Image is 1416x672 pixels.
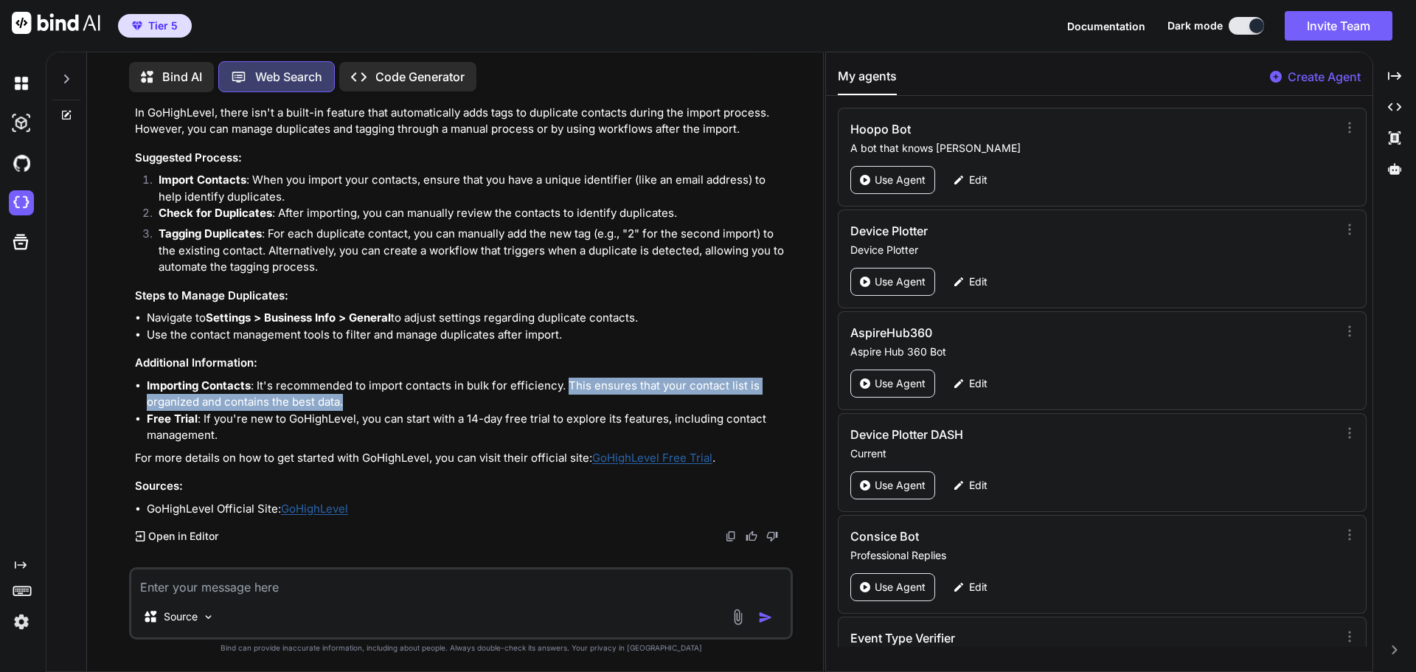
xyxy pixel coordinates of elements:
[9,111,34,136] img: darkAi-studio
[875,580,926,595] p: Use Agent
[969,376,988,391] p: Edit
[725,530,737,542] img: copy
[147,226,790,276] li: : For each duplicate contact, you can manually add the new tag (e.g., "2" for the second import) ...
[202,611,215,623] img: Pick Models
[164,609,198,624] p: Source
[148,529,218,544] p: Open in Editor
[766,530,778,542] img: dislike
[147,310,790,327] li: Navigate to to adjust settings regarding duplicate contacts.
[255,68,322,86] p: Web Search
[875,478,926,493] p: Use Agent
[850,548,1332,563] p: Professional Replies
[1067,18,1145,34] button: Documentation
[129,642,793,654] p: Bind can provide inaccurate information, including about people. Always double-check its answers....
[875,274,926,289] p: Use Agent
[969,173,988,187] p: Edit
[9,609,34,634] img: settings
[850,243,1332,257] p: Device Plotter
[147,172,790,205] li: : When you import your contacts, ensure that you have a unique identifier (like an email address)...
[1288,68,1361,86] p: Create Agent
[132,21,142,30] img: premium
[135,478,790,495] h3: Sources:
[147,378,790,411] li: : It's recommended to import contacts in bulk for efficiency. This ensures that your contact list...
[135,288,790,305] h3: Steps to Manage Duplicates:
[850,141,1332,156] p: A bot that knows [PERSON_NAME]
[592,451,712,465] a: GoHighLevel Free Trial
[148,18,178,33] span: Tier 5
[147,378,251,392] strong: Importing Contacts
[135,355,790,372] h3: Additional Information:
[118,14,192,38] button: premiumTier 5
[1285,11,1392,41] button: Invite Team
[969,274,988,289] p: Edit
[162,68,202,86] p: Bind AI
[147,412,198,426] strong: Free Trial
[838,67,897,95] button: My agents
[281,502,348,516] a: GoHighLevel
[135,150,790,167] h3: Suggested Process:
[135,105,790,138] p: In GoHighLevel, there isn't a built-in feature that automatically adds tags to duplicate contacts...
[758,610,773,625] img: icon
[969,478,988,493] p: Edit
[375,68,465,86] p: Code Generator
[9,190,34,215] img: cloudideIcon
[9,71,34,96] img: darkChat
[875,173,926,187] p: Use Agent
[1167,18,1223,33] span: Dark mode
[12,12,100,34] img: Bind AI
[147,411,790,444] li: : If you're new to GoHighLevel, you can start with a 14-day free trial to explore its features, i...
[9,150,34,176] img: githubDark
[159,226,262,240] strong: Tagging Duplicates
[850,120,1187,138] h3: Hoopo Bot
[850,344,1332,359] p: Aspire Hub 360 Bot
[135,450,790,467] p: For more details on how to get started with GoHighLevel, you can visit their official site: .
[147,501,790,518] li: GoHighLevel Official Site:
[206,311,391,325] strong: Settings > Business Info > General
[159,173,246,187] strong: Import Contacts
[850,629,1187,647] h3: Event Type Verifier
[850,324,1187,342] h3: AspireHub360
[850,426,1187,443] h3: Device Plotter DASH
[159,206,272,220] strong: Check for Duplicates
[147,327,790,344] li: Use the contact management tools to filter and manage duplicates after import.
[850,222,1187,240] h3: Device Plotter
[850,527,1187,545] h3: Consice Bot
[147,205,790,226] li: : After importing, you can manually review the contacts to identify duplicates.
[850,446,1332,461] p: Current
[729,609,746,626] img: attachment
[746,530,757,542] img: like
[1067,20,1145,32] span: Documentation
[969,580,988,595] p: Edit
[875,376,926,391] p: Use Agent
